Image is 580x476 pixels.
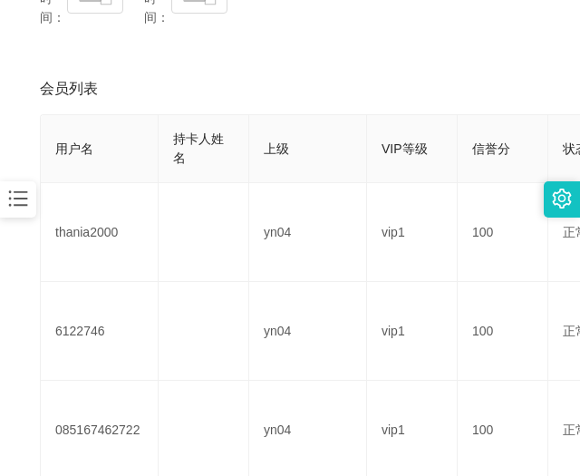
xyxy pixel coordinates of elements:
span: 用户名 [55,141,93,156]
span: 持卡人姓名 [173,131,224,165]
td: 100 [458,183,548,282]
span: 信誉分 [472,141,510,156]
span: 会员列表 [40,78,98,100]
i: 图标: bars [6,187,30,210]
span: 上级 [264,141,289,156]
td: 6122746 [41,282,159,381]
td: thania2000 [41,183,159,282]
td: vip1 [367,282,458,381]
td: vip1 [367,183,458,282]
span: VIP等级 [382,141,428,156]
td: yn04 [249,282,367,381]
td: yn04 [249,183,367,282]
i: 图标: setting [552,189,572,209]
td: 100 [458,282,548,381]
